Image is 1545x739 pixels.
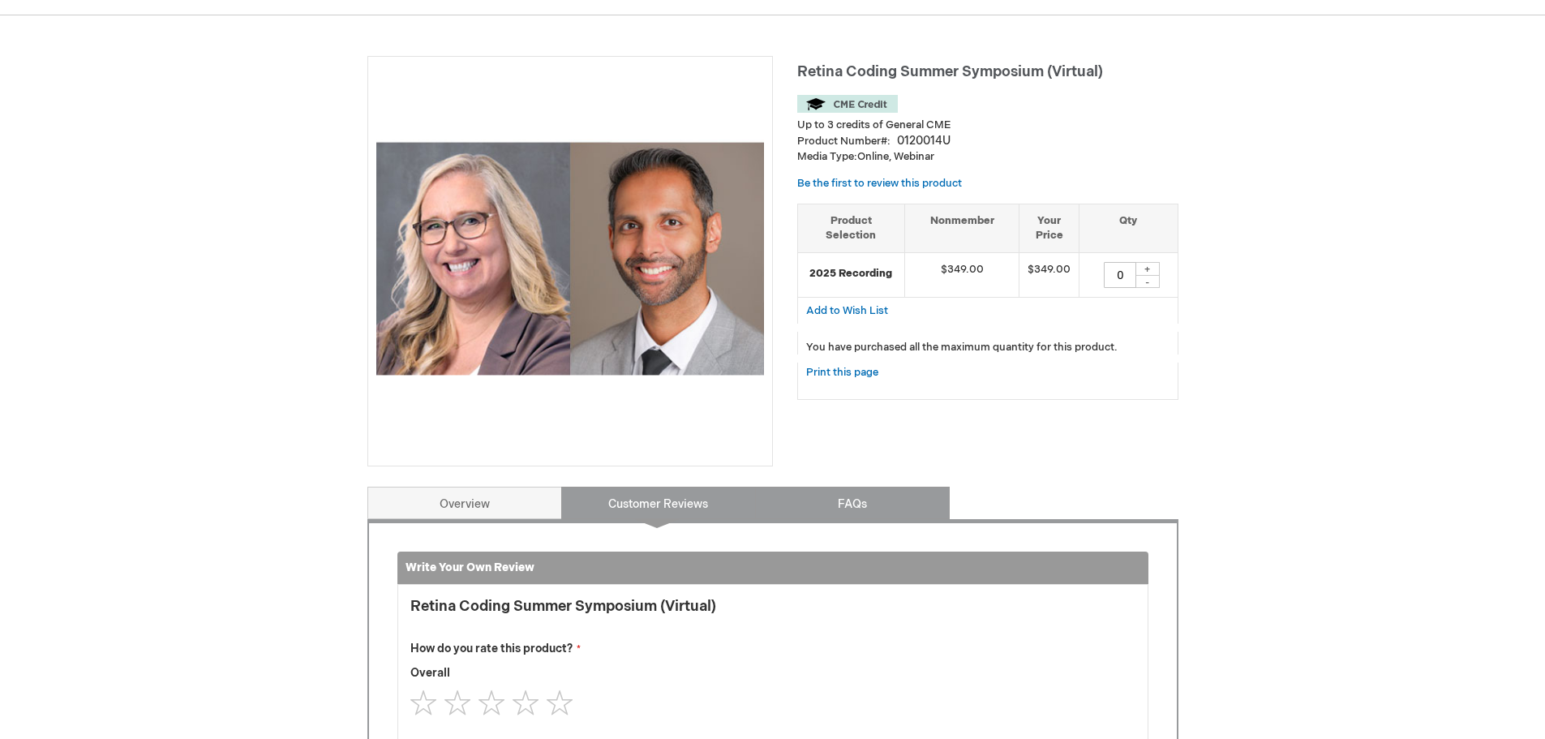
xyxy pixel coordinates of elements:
span: Add to Wish List [806,304,888,317]
strong: Product Number [797,135,891,148]
strong: 2025 Recording [806,266,897,281]
div: 0120014U [897,133,951,149]
a: FAQs [755,487,950,519]
div: + [1135,262,1160,276]
th: Product Selection [798,204,905,252]
img: Retina Coding Summer Symposium (Virtual) [376,65,764,453]
span: Overall [410,666,450,680]
a: Customer Reviews [561,487,756,519]
span: Retina Coding Summer Symposium (Virtual) [797,63,1103,80]
p: Online, Webinar [797,149,1178,165]
a: Print this page [806,363,878,383]
th: Nonmember [905,204,1019,252]
th: Qty [1079,204,1178,252]
p: You have purchased all the maximum quantity for this product. [806,340,1169,355]
strong: Write Your Own Review [406,561,534,574]
img: CME Credit [797,95,898,113]
div: - [1135,275,1160,288]
a: Add to Wish List [806,303,888,317]
a: Overview [367,487,562,519]
span: How do you rate this product? [410,642,573,655]
a: Be the first to review this product [797,177,962,190]
th: Your Price [1019,204,1079,252]
li: Up to 3 credits of General CME [797,118,1178,133]
td: $349.00 [1019,252,1079,297]
input: Qty [1104,262,1136,288]
td: $349.00 [905,252,1019,297]
strong: Retina Coding Summer Symposium (Virtual) [410,597,816,616]
strong: Media Type: [797,150,857,163]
